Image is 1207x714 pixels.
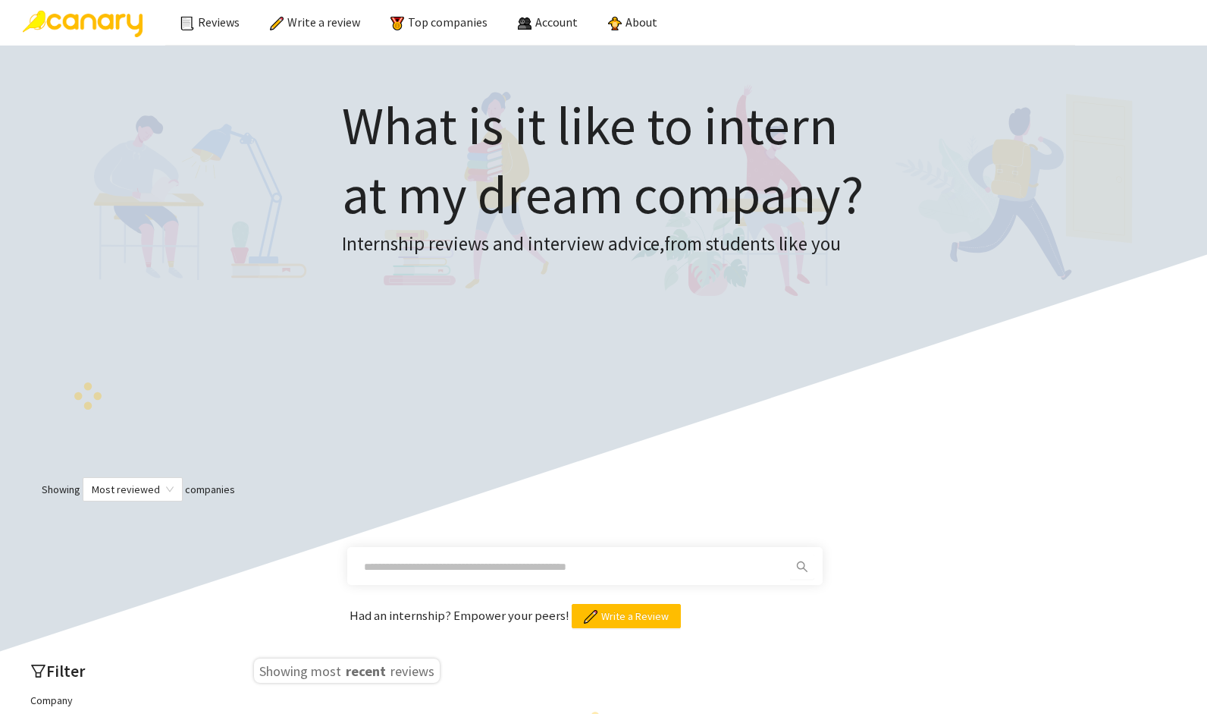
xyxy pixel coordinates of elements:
span: Most reviewed [92,478,174,501]
h2: Filter [30,659,227,684]
img: Canary Logo [23,11,143,37]
h3: Internship reviews and interview advice, from students like you [342,229,864,259]
span: search [791,561,814,573]
span: Account [535,14,578,30]
img: pencil.png [584,610,597,624]
img: people.png [518,17,531,30]
span: filter [30,663,46,679]
div: Showing companies [15,477,1192,502]
button: search [790,555,814,579]
label: Company [30,692,73,709]
h3: Showing most reviews [254,659,440,683]
span: at my dream company? [342,161,864,228]
a: Top companies [390,14,488,30]
span: Write a Review [601,608,669,624]
span: Had an internship? Empower your peers! [350,607,572,624]
h1: What is it like to intern [342,91,864,229]
button: Write a Review [572,604,681,628]
span: recent [344,660,387,678]
a: Write a review [270,14,360,30]
a: Reviews [180,14,240,30]
a: About [608,14,657,30]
